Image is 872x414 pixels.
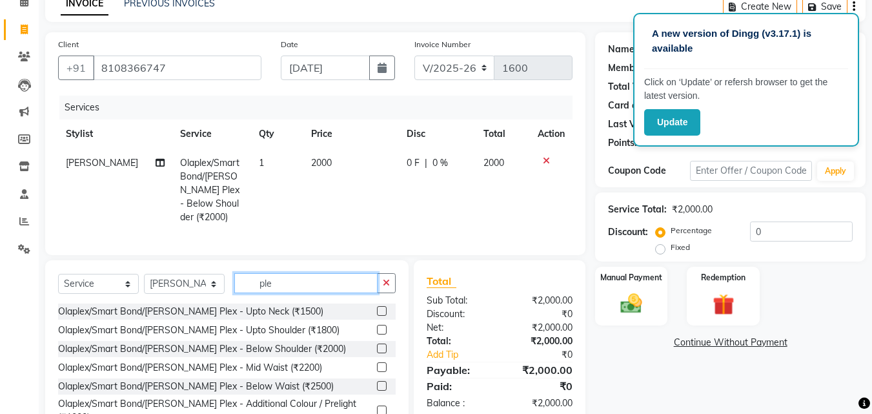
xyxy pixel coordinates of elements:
[644,109,700,136] button: Update
[644,76,848,103] p: Click on ‘Update’ or refersh browser to get the latest version.
[608,99,661,112] div: Card on file:
[701,272,745,284] label: Redemption
[500,307,582,321] div: ₹0
[500,321,582,335] div: ₹2,000.00
[608,61,853,75] div: No Active Membership
[66,157,138,169] span: [PERSON_NAME]
[608,203,667,216] div: Service Total:
[417,335,500,348] div: Total:
[58,324,340,337] div: Olaplex/Smart Bond/[PERSON_NAME] Plex - Upto Shoulder (₹1800)
[427,274,456,288] span: Total
[690,161,812,181] input: Enter Offer / Coupon Code
[58,361,322,375] div: Olaplex/Smart Bond/[PERSON_NAME] Plex - Mid Waist (₹2200)
[600,272,662,284] label: Manual Payment
[500,362,582,378] div: ₹2,000.00
[58,119,172,149] th: Stylist
[251,119,303,149] th: Qty
[500,397,582,410] div: ₹2,000.00
[608,225,648,239] div: Discount:
[500,335,582,348] div: ₹2,000.00
[180,157,239,223] span: Olaplex/Smart Bond/[PERSON_NAME] Plex - Below Shoulder (₹2000)
[303,119,399,149] th: Price
[417,348,513,362] a: Add Tip
[58,39,79,50] label: Client
[500,294,582,307] div: ₹2,000.00
[172,119,251,149] th: Service
[58,56,94,80] button: +91
[311,157,332,169] span: 2000
[417,294,500,307] div: Sub Total:
[614,291,649,316] img: _cash.svg
[608,43,637,56] div: Name:
[417,378,500,394] div: Paid:
[817,161,854,181] button: Apply
[598,336,863,349] a: Continue Without Payment
[476,119,531,149] th: Total
[608,80,659,94] div: Total Visits:
[514,348,583,362] div: ₹0
[59,96,582,119] div: Services
[414,39,471,50] label: Invoice Number
[417,362,500,378] div: Payable:
[417,321,500,335] div: Net:
[93,56,261,80] input: Search by Name/Mobile/Email/Code
[500,378,582,394] div: ₹0
[58,305,323,318] div: Olaplex/Smart Bond/[PERSON_NAME] Plex - Upto Neck (₹1500)
[652,26,840,56] p: A new version of Dingg (v3.17.1) is available
[530,119,573,149] th: Action
[425,156,427,170] span: |
[407,156,420,170] span: 0 F
[281,39,298,50] label: Date
[399,119,476,149] th: Disc
[483,157,504,169] span: 2000
[58,342,346,356] div: Olaplex/Smart Bond/[PERSON_NAME] Plex - Below Shoulder (₹2000)
[234,273,378,293] input: Search or Scan
[671,242,690,253] label: Fixed
[259,157,264,169] span: 1
[671,225,712,236] label: Percentage
[432,156,448,170] span: 0 %
[58,380,334,393] div: Olaplex/Smart Bond/[PERSON_NAME] Plex - Below Waist (₹2500)
[608,61,664,75] div: Membership:
[608,164,689,178] div: Coupon Code
[608,136,637,150] div: Points:
[417,397,500,410] div: Balance :
[706,291,741,318] img: _gift.svg
[672,203,713,216] div: ₹2,000.00
[417,307,500,321] div: Discount:
[608,118,651,131] div: Last Visit:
